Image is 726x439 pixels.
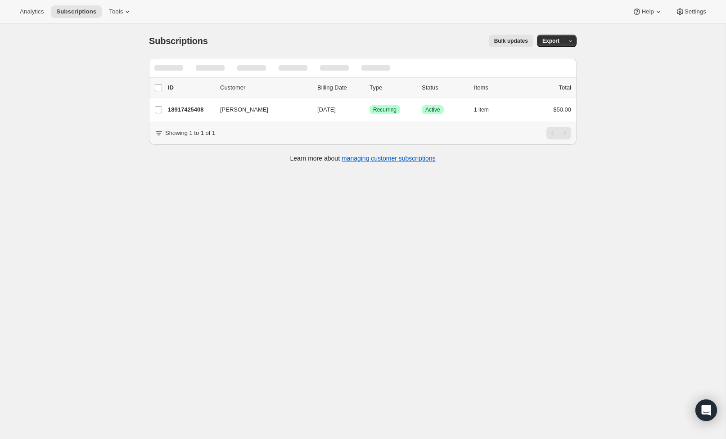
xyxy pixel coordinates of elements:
span: Subscriptions [56,8,96,15]
span: Active [425,106,440,113]
nav: Pagination [546,127,571,139]
button: Settings [670,5,712,18]
div: Items [474,83,519,92]
p: Showing 1 to 1 of 1 [165,129,215,138]
span: Recurring [373,106,397,113]
span: Settings [685,8,706,15]
button: 1 item [474,103,499,116]
p: Billing Date [317,83,362,92]
button: Tools [104,5,137,18]
button: [PERSON_NAME] [215,103,305,117]
p: Customer [220,83,310,92]
p: Total [559,83,571,92]
div: Open Intercom Messenger [695,399,717,421]
div: Type [370,83,415,92]
p: Status [422,83,467,92]
div: 18917425408[PERSON_NAME][DATE]SuccessRecurringSuccessActive1 item$50.00 [168,103,571,116]
span: [PERSON_NAME] [220,105,268,114]
p: 18917425408 [168,105,213,114]
p: ID [168,83,213,92]
span: Subscriptions [149,36,208,46]
button: Analytics [14,5,49,18]
span: Export [542,37,559,45]
span: Analytics [20,8,44,15]
span: $50.00 [553,106,571,113]
div: IDCustomerBilling DateTypeStatusItemsTotal [168,83,571,92]
button: Help [627,5,668,18]
span: [DATE] [317,106,336,113]
button: Bulk updates [489,35,533,47]
p: Learn more about [290,154,436,163]
span: Bulk updates [494,37,528,45]
button: Export [537,35,565,47]
span: Tools [109,8,123,15]
button: Subscriptions [51,5,102,18]
span: 1 item [474,106,489,113]
a: managing customer subscriptions [342,155,436,162]
span: Help [641,8,654,15]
